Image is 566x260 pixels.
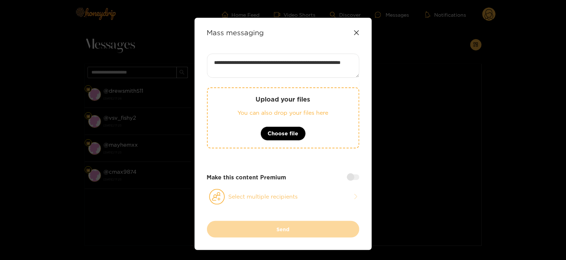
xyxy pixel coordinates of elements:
button: Choose file [260,126,306,141]
p: Upload your files [222,95,344,103]
button: Select multiple recipients [207,189,359,205]
strong: Make this content Premium [207,173,286,182]
strong: Mass messaging [207,28,264,37]
span: Choose file [268,129,298,138]
button: Send [207,221,359,238]
p: You can also drop your files here [222,109,344,117]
